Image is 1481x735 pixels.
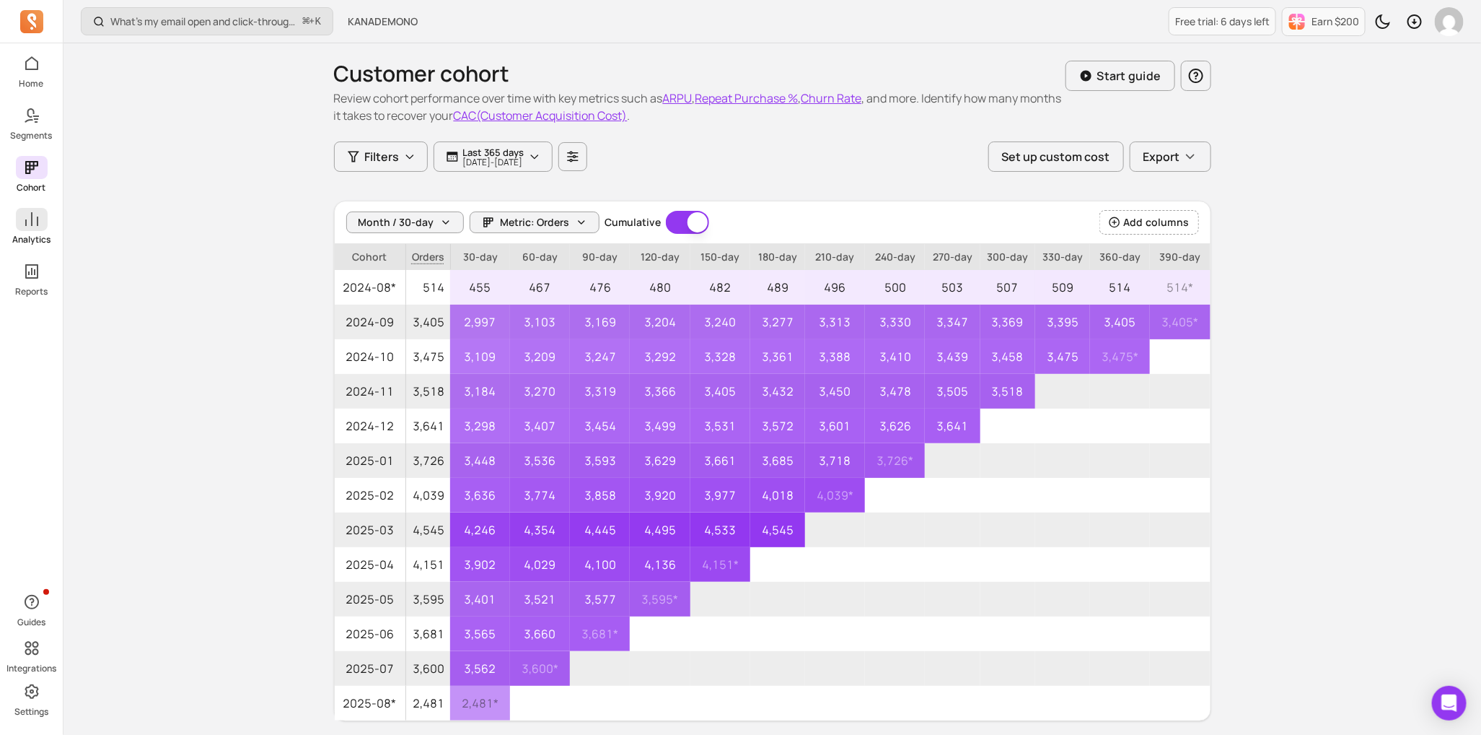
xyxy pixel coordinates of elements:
p: 3,319 [570,374,630,409]
p: 3,361 [750,339,805,374]
p: 3,330 [865,305,925,339]
p: Reports [15,286,48,297]
p: 3,410 [865,339,925,374]
p: 3,478 [865,374,925,409]
p: 3,920 [630,478,690,513]
p: 3,565 [450,617,510,651]
p: What’s my email open and click-through rate? [110,14,297,29]
p: 3,169 [570,305,630,339]
span: 2025-03 [335,513,405,547]
p: 3,405 [1090,305,1150,339]
p: 514 [1090,270,1150,305]
p: 514 [406,270,450,305]
span: Add columns [1123,215,1189,230]
p: 3,240 [690,305,750,339]
span: Orders [406,244,450,270]
p: Review cohort performance over time with key metrics such as , , , and more. Identify how many mo... [334,90,1065,124]
p: 2,997 [450,305,510,339]
p: Free trial: 6 days left [1175,14,1270,29]
p: 4,039 [406,478,450,513]
p: 467 [510,270,570,305]
p: 4,018 [750,478,805,513]
p: 496 [805,270,865,305]
p: 3,577 [570,582,630,617]
p: 3,499 [630,409,690,443]
p: 120-day [630,244,690,270]
p: 3,439 [925,339,980,374]
p: 489 [750,270,805,305]
p: 4,136 [630,547,690,582]
button: Filters [334,142,428,172]
p: 3,685 [750,443,805,478]
p: 3,328 [690,339,750,374]
p: 3,595 * [630,582,690,617]
p: 4,246 [450,513,510,547]
p: 4,354 [510,513,570,547]
kbd: K [315,16,321,27]
p: 3,405 [406,305,450,339]
p: 503 [925,270,980,305]
button: Repeat Purchase % [695,90,799,107]
p: 3,448 [450,443,510,478]
span: 2025-06 [335,617,405,651]
span: 2025-05 [335,582,405,617]
p: Settings [14,706,48,718]
p: 390-day [1150,244,1210,270]
p: 3,184 [450,374,510,409]
span: 2024-10 [335,339,405,374]
button: What’s my email open and click-through rate?⌘+K [81,7,333,35]
p: 4,495 [630,513,690,547]
p: 270-day [925,244,980,270]
p: Analytics [12,234,50,245]
p: 3,366 [630,374,690,409]
p: 3,347 [925,305,980,339]
p: Guides [17,617,45,628]
p: 3,505 [925,374,980,409]
span: + [303,14,321,29]
button: Metric: Orders [470,212,599,233]
span: Export [1143,148,1180,165]
p: Segments [11,130,53,142]
p: 3,536 [510,443,570,478]
p: 3,292 [630,339,690,374]
span: 2024-09 [335,305,405,339]
span: Month / 30-day [359,215,434,230]
p: 360-day [1090,244,1150,270]
p: 3,270 [510,374,570,409]
button: ARPU [663,90,693,107]
p: 3,204 [630,305,690,339]
p: 507 [980,270,1035,305]
p: 3,595 [406,582,450,617]
p: 4,029 [510,547,570,582]
p: Integrations [6,663,56,674]
button: CAC(Customer Acquisition Cost) [454,107,628,124]
p: 2,481 [406,686,450,721]
p: 30-day [450,244,510,270]
p: 3,726 [406,443,450,478]
p: 3,518 [406,374,450,409]
div: Open Intercom Messenger [1432,686,1467,721]
p: 3,718 [805,443,865,478]
span: 2025-07 [335,651,405,686]
p: 3,388 [805,339,865,374]
p: 4,445 [570,513,630,547]
span: 2024-11 [335,374,405,409]
p: 180-day [750,244,805,270]
p: 3,660 [510,617,570,651]
p: [DATE] - [DATE] [463,158,524,167]
p: 3,726 * [865,443,925,478]
p: 3,600 * [510,651,570,686]
p: 3,395 [1035,305,1090,339]
p: 3,432 [750,374,805,409]
p: 4,545 [750,513,805,547]
button: Churn Rate [801,90,862,107]
p: 3,277 [750,305,805,339]
p: 3,858 [570,478,630,513]
span: Filters [365,148,400,165]
span: 2025-02 [335,478,405,513]
span: 2024-12 [335,409,405,443]
p: 300-day [980,244,1035,270]
p: 3,562 [450,651,510,686]
kbd: ⌘ [302,13,310,31]
p: 3,450 [805,374,865,409]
